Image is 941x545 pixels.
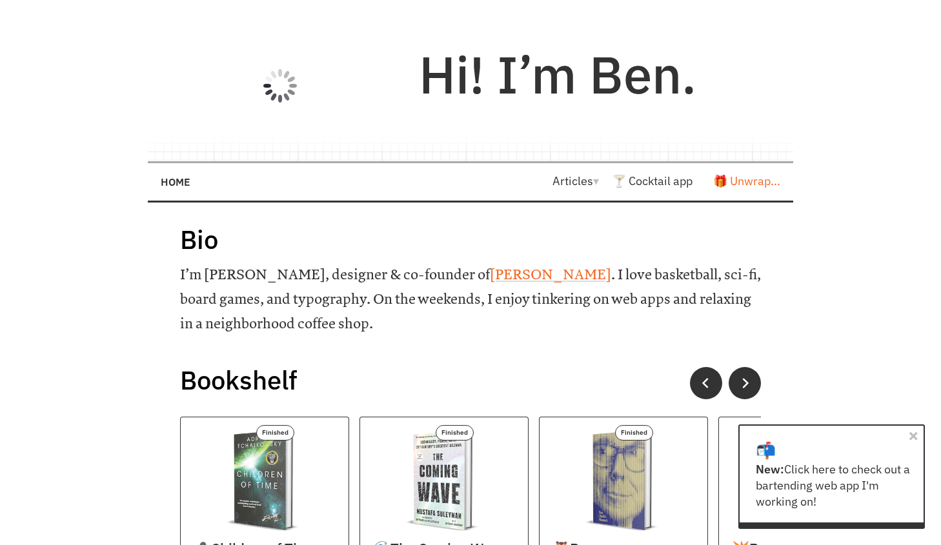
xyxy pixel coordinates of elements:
h1: Bio [180,223,761,256]
p: Finished [615,425,653,441]
a: 📬 New:Click here to check out a bartending web app I'm working on! [756,439,917,510]
a: 🍸 Cocktail app [612,173,693,188]
p: I’m [PERSON_NAME], designer & co-founder of . I love basketball, sci-fi, board games, and typogra... [180,263,761,336]
a: 🎁 Unwrap... [713,173,780,188]
h1: Hi! I’m Ben. [358,41,758,108]
span: ▾ [593,173,599,188]
strong: New: [756,462,784,477]
p: Finished [256,425,294,441]
div: 📬 [756,439,917,461]
p: Click here to check out a bartending web app I'm working on! [756,461,917,510]
a: Articles [552,173,612,188]
a: [PERSON_NAME] [490,266,611,283]
p: Finished [436,425,474,441]
a: Home [161,170,190,193]
h1: Bookshelf [180,363,761,397]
